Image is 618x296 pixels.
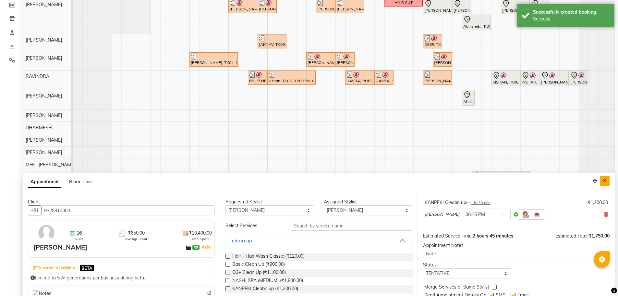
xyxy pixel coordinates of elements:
img: Hairdresser.png [521,211,529,218]
span: Hair - Hair Wash Classic (₹120.00) [232,253,305,261]
button: Generate AI Insights [31,264,77,273]
span: [PERSON_NAME] [26,93,62,99]
div: [PERSON_NAME], TK10, 05:00 PM-05:45 PM, Hair Cut [DEMOGRAPHIC_DATA] [424,71,451,84]
div: [PERSON_NAME], TK15, 08:45 PM-09:15 PM, [PERSON_NAME] [570,71,588,85]
span: [PERSON_NAME] [26,2,62,7]
span: | [199,243,212,251]
div: [PERSON_NAME], TK18, 06:15 PM-07:45 PM, KANPEKI Cleabn up [472,172,529,186]
span: Block Time [69,179,92,185]
span: Average Spent [125,237,147,241]
span: Merge Services of Same Stylist [424,284,489,292]
span: Estimated Total: [555,233,588,239]
span: ₹650.00 [128,230,145,237]
div: KISHAN, TK08, 06:45 PM-07:30 PM, Hair Cut [DEMOGRAPHIC_DATA] [492,71,519,85]
span: BETA [80,265,94,271]
span: RAVINDRA [26,73,49,79]
div: UAVRAJ PUROHIT, TK12, 03:00 PM-03:45 PM, Hair Cut [DEMOGRAPHIC_DATA] [346,71,373,84]
span: DHARMESH [26,125,52,131]
input: Search by service name [291,221,412,231]
span: ₹1,750.00 [588,233,610,239]
div: [PERSON_NAME] ICE CREAM, TK17, 05:15 PM-05:45 PM, [PERSON_NAME] [433,53,451,66]
span: [PERSON_NAME] [26,149,62,155]
span: NASHI SPA (MEDIUM) (₹1,800.00) [232,277,303,285]
span: [PERSON_NAME] [26,55,62,61]
div: Select Services [221,222,286,229]
input: Search by Name/Mobile/Email/Code [41,205,215,215]
div: [PERSON_NAME], TK15, 08:00 PM-08:45 PM, Hair Cut [DEMOGRAPHIC_DATA] [540,71,568,85]
div: [PERSON_NAME], TK06, 02:00 PM-02:45 PM, Hair Cut [DEMOGRAPHIC_DATA] [307,53,334,66]
div: Status [423,262,512,268]
div: Limited to 5 AI generations per business during beta. [30,275,212,281]
button: +91 [28,205,42,215]
div: Success [533,16,609,22]
button: clean up [228,235,409,246]
div: Client [28,199,215,205]
div: [PERSON_NAME], TK04, 11:00 AM-12:15 PM, Hair Cut [DEMOGRAPHIC_DATA],[PERSON_NAME] [190,53,237,66]
span: Estimated Service Time: [423,233,473,239]
span: 2 hours 45 minutes [473,233,513,239]
div: KANPEKI Cleabn up [425,199,491,206]
div: BRIJESHBHAI, TK07, 12:30 PM-01:00 PM, [PERSON_NAME] [248,71,266,84]
div: [PERSON_NAME], TK06, 02:45 PM-03:15 PM, [PERSON_NAME] [336,53,354,66]
div: Appointment Notes [423,242,610,249]
span: Appointment [28,176,61,188]
div: DEEP, TK16, 05:00 PM-05:30 PM, [PERSON_NAME] [424,35,442,47]
div: ₹1,200.00 [588,199,608,206]
div: KISHAN, TK08, 07:30 PM-08:00 PM, [PERSON_NAME] [521,71,539,85]
span: MEET [PERSON_NAME] [26,162,75,168]
span: ₹0 [192,245,199,250]
div: JARNAV, TK09, 12:45 PM-01:30 PM, Hair Cut [DEMOGRAPHIC_DATA] [258,35,286,47]
span: KANPEKI Cleabn up (₹1,200.00) [232,285,298,293]
img: Interior.png [533,211,541,218]
img: avatar [37,224,56,242]
div: Successfully created booking. [533,9,609,16]
span: [PERSON_NAME] [26,37,62,43]
div: Abhishek, TK01, 06:00 PM-06:20 PM, Threding (Eyebrow/Uperlips/ Chain/Neck/FoeHead/Jawline/SideLock) [463,91,474,105]
div: [PERSON_NAME] [33,242,87,252]
div: clean up [232,237,252,244]
div: Abhishek, TK01, 06:00 PM-06:45 PM, Hair Cut [DEMOGRAPHIC_DATA] [463,16,490,29]
span: Total Spent [192,237,209,241]
span: Basic Clean Up (₹900.00) [232,261,285,269]
button: Close [600,176,610,186]
span: ₹10,400.00 [189,230,212,237]
span: [PERSON_NAME] [26,137,62,143]
a: Add [200,243,212,251]
small: for [466,200,491,205]
div: UAVRAJ PUROHIT, TK12, 03:45 PM-04:15 PM, [PERSON_NAME] [375,71,393,84]
span: [PERSON_NAME] [26,112,62,118]
span: 16 [77,230,82,237]
span: [PERSON_NAME] [425,211,459,218]
div: Requested Stylist [225,199,314,205]
span: 1 hr 30 min [471,200,491,205]
div: kishan, TK05, 01:00 PM-02:15 PM, Hair Cut [DEMOGRAPHIC_DATA],[PERSON_NAME] [268,71,315,84]
span: Visits [75,237,83,241]
span: O3+ Clean Up (₹1,100.00) [232,269,286,277]
div: Assigned Stylist [324,199,412,205]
